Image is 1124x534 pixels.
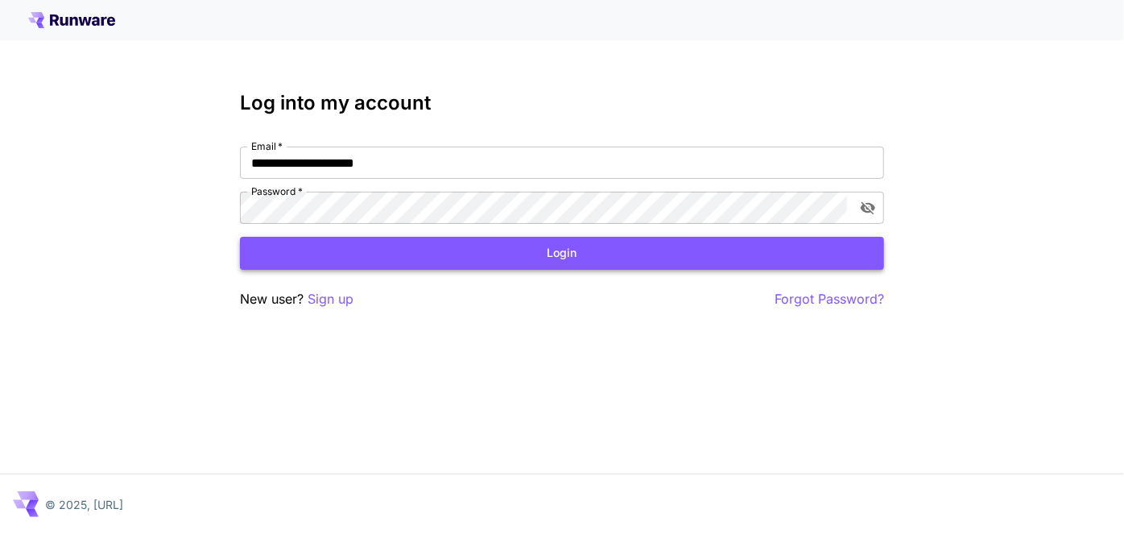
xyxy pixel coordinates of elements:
button: Login [240,237,884,270]
label: Email [251,139,283,153]
label: Password [251,184,303,198]
button: toggle password visibility [853,193,882,222]
button: Forgot Password? [775,289,884,309]
h3: Log into my account [240,92,884,114]
p: © 2025, [URL] [45,496,123,513]
p: New user? [240,289,353,309]
button: Sign up [308,289,353,309]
